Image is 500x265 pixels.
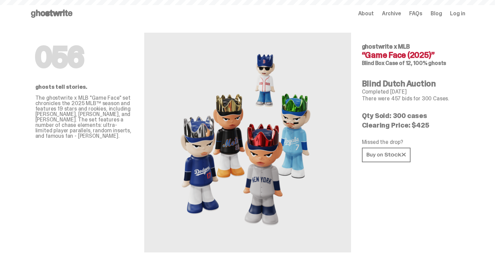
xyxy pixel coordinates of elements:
[173,49,322,236] img: MLB&ldquo;Game Face (2025)&rdquo;
[362,60,385,67] span: Blind Box
[362,80,460,88] h4: Blind Dutch Auction
[358,11,374,16] a: About
[450,11,465,16] a: Log in
[362,89,460,95] p: Completed [DATE]
[35,95,133,139] p: The ghostwrite x MLB "Game Face" set chronicles the 2025 MLB™ season and features 19 stars and ro...
[385,60,446,67] span: Case of 12, 100% ghosts
[382,11,401,16] a: Archive
[362,112,460,119] p: Qty Sold: 300 cases
[409,11,422,16] a: FAQs
[35,84,133,90] p: ghosts tell stories.
[362,96,460,101] p: There were 457 bids for 300 Cases.
[362,51,460,59] h4: “Game Face (2025)”
[431,11,442,16] a: Blog
[35,44,133,71] h1: 056
[362,122,460,129] p: Clearing Price: $425
[362,43,410,51] span: ghostwrite x MLB
[362,139,460,145] p: Missed the drop?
